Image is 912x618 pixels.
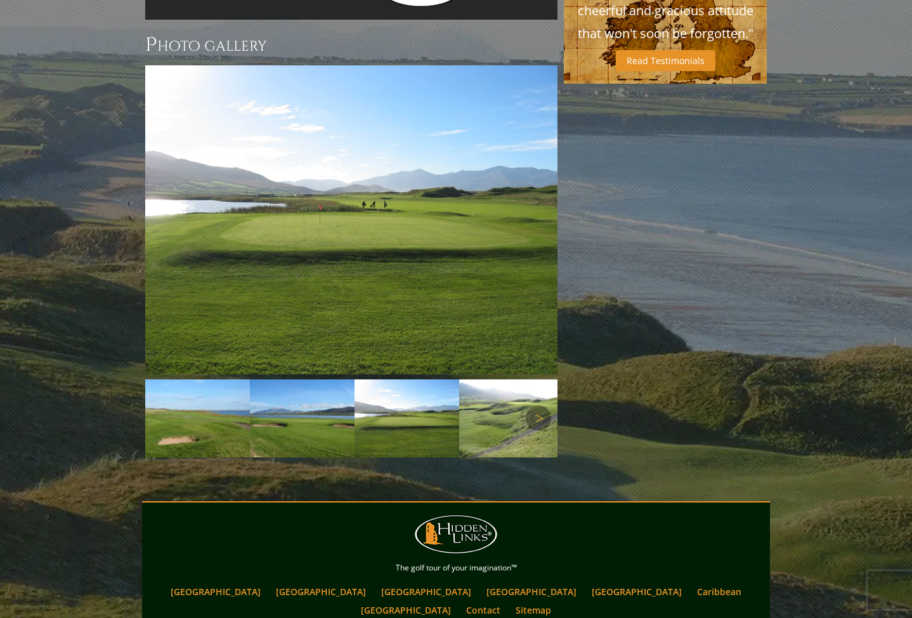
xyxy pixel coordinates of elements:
[145,32,557,58] h3: Photo Gallery
[585,582,688,601] a: [GEOGRAPHIC_DATA]
[691,582,748,601] a: Caribbean
[375,582,478,601] a: [GEOGRAPHIC_DATA]
[164,582,267,601] a: [GEOGRAPHIC_DATA]
[145,561,767,575] p: The golf tour of your imagination™
[270,582,372,601] a: [GEOGRAPHIC_DATA]
[526,405,551,431] a: Next
[616,50,715,71] a: Read Testimonials
[480,582,583,601] a: [GEOGRAPHIC_DATA]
